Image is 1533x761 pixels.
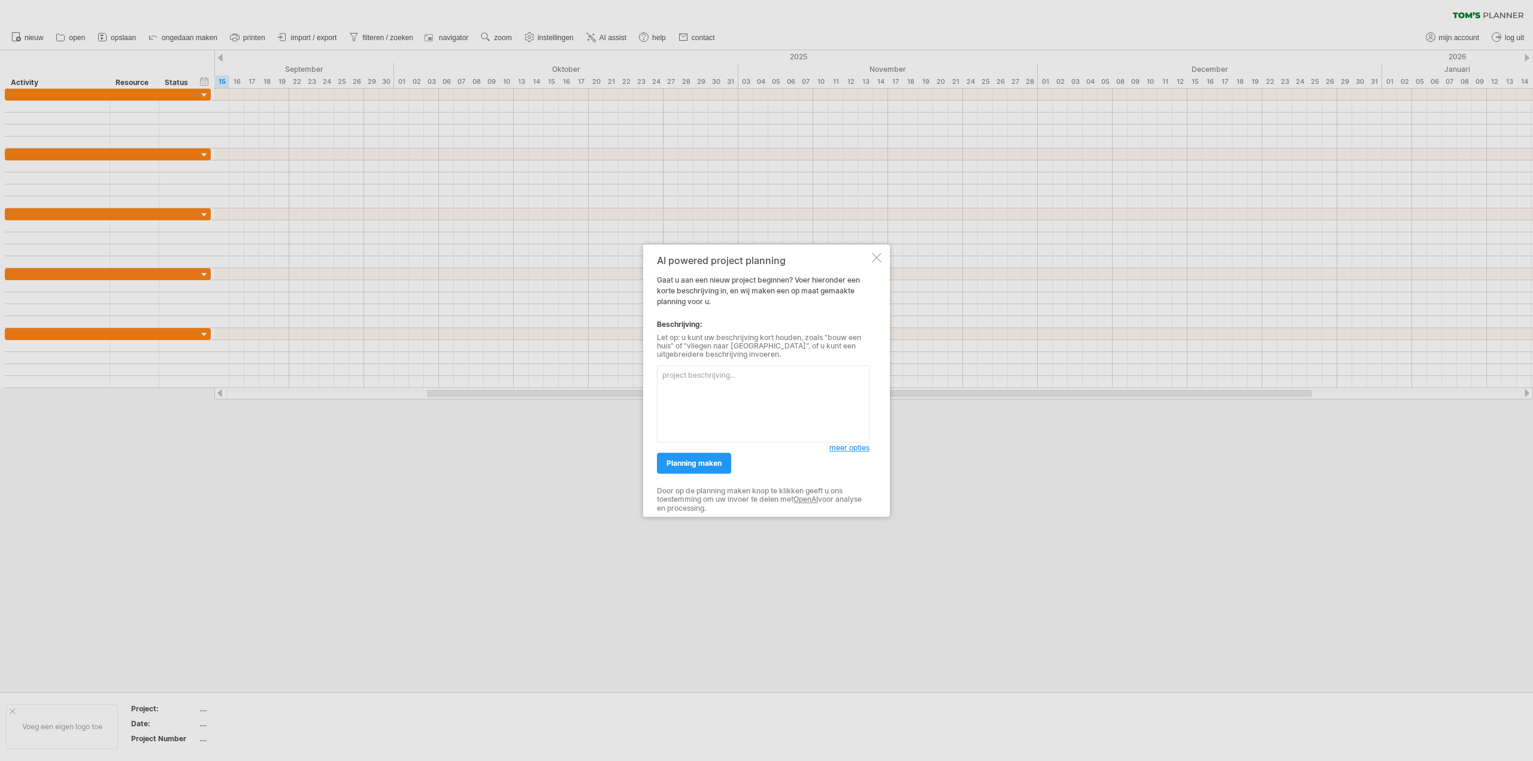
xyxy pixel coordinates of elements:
[657,255,869,506] div: Gaat u aan een nieuw project beginnen? Voer hieronder een korte beschrijving in, en wij maken een...
[657,333,869,359] div: Let op: u kunt uw beschrijving kort houden, zoals "bouw een huis" of "vliegen naar [GEOGRAPHIC_DA...
[829,443,869,452] span: meer opties
[666,459,722,468] span: planning maken
[657,487,869,513] div: Door op de planning maken knop te klikken geeft u ons toestemming om uw invoer te delen met voor ...
[829,442,869,453] a: meer opties
[657,319,869,330] div: Beschrijving:
[657,453,731,474] a: planning maken
[657,255,869,266] div: AI powered project planning
[793,495,818,504] a: OpenAI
